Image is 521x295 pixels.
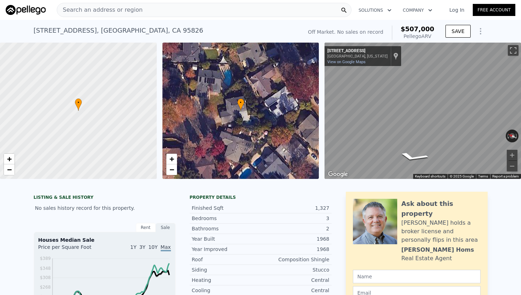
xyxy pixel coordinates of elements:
[492,174,519,178] a: Report a problem
[40,275,51,280] tspan: $308
[507,150,517,160] button: Zoom in
[192,287,261,294] div: Cooling
[401,254,452,263] div: Real Estate Agent
[508,45,519,56] button: Toggle fullscreen view
[6,5,46,15] img: Pellego
[130,244,136,250] span: 1Y
[34,26,204,35] div: [STREET_ADDRESS] , [GEOGRAPHIC_DATA] , CA 95826
[192,204,261,212] div: Finished Sqft
[261,277,329,284] div: Central
[401,219,481,244] div: [PERSON_NAME] holds a broker license and personally flips in this area
[326,170,350,179] img: Google
[353,4,397,17] button: Solutions
[38,244,105,255] div: Price per Square Foot
[261,266,329,273] div: Stucco
[75,99,82,106] span: •
[473,4,515,16] a: Free Account
[515,130,519,142] button: Rotate clockwise
[75,98,82,111] div: •
[327,60,366,64] a: View on Google Maps
[325,43,521,179] div: Street View
[401,246,474,254] div: [PERSON_NAME] Homs
[148,244,157,250] span: 10Y
[57,6,143,14] span: Search an address or region
[327,48,388,54] div: [STREET_ADDRESS]
[393,52,398,60] a: Show location on map
[401,33,434,40] div: Pellego ARV
[192,225,261,232] div: Bathrooms
[161,244,171,251] span: Max
[34,202,176,214] div: No sales history record for this property.
[308,28,383,35] div: Off Market. No sales on record
[261,287,329,294] div: Central
[40,266,51,271] tspan: $348
[34,195,176,202] div: LISTING & SALE HISTORY
[473,24,488,38] button: Show Options
[261,225,329,232] div: 2
[506,130,510,142] button: Rotate counterclockwise
[450,174,474,178] span: © 2025 Google
[169,154,174,163] span: +
[261,235,329,242] div: 1968
[261,215,329,222] div: 3
[192,266,261,273] div: Siding
[261,204,329,212] div: 1,327
[326,170,350,179] a: Open this area in Google Maps (opens a new window)
[401,25,434,33] span: $507,000
[505,131,519,141] button: Reset the view
[478,174,488,178] a: Terms (opens in new tab)
[397,4,438,17] button: Company
[38,236,171,244] div: Houses Median Sale
[415,174,445,179] button: Keyboard shortcuts
[192,246,261,253] div: Year Improved
[401,199,481,219] div: Ask about this property
[327,54,388,59] div: [GEOGRAPHIC_DATA], [US_STATE]
[190,195,332,200] div: Property details
[7,165,12,174] span: −
[261,256,329,263] div: Composition Shingle
[445,25,470,38] button: SAVE
[192,277,261,284] div: Heating
[166,154,177,164] a: Zoom in
[4,164,15,175] a: Zoom out
[156,223,176,232] div: Sale
[507,161,517,171] button: Zoom out
[237,99,244,106] span: •
[441,6,473,13] a: Log In
[261,246,329,253] div: 1968
[7,154,12,163] span: +
[169,165,174,174] span: −
[192,215,261,222] div: Bedrooms
[387,150,439,164] path: Go West, Glencoe Way
[192,256,261,263] div: Roof
[325,43,521,179] div: Map
[136,223,156,232] div: Rent
[40,285,51,290] tspan: $268
[237,98,244,111] div: •
[4,154,15,164] a: Zoom in
[353,270,481,283] input: Name
[166,164,177,175] a: Zoom out
[139,244,145,250] span: 3Y
[192,235,261,242] div: Year Built
[40,256,51,261] tspan: $389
